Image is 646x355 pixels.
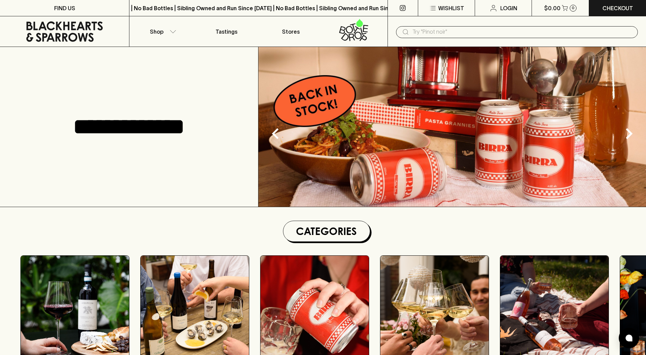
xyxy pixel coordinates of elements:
[286,224,367,239] h1: Categories
[615,120,643,147] button: Next
[258,16,323,47] a: Stores
[626,335,632,341] img: bubble-icon
[129,16,194,47] button: Shop
[602,4,633,12] p: Checkout
[282,28,300,36] p: Stores
[572,6,574,10] p: 0
[262,120,289,147] button: Previous
[258,47,646,207] img: optimise
[150,28,163,36] p: Shop
[216,28,237,36] p: Tastings
[438,4,464,12] p: Wishlist
[194,16,258,47] a: Tastings
[500,4,517,12] p: Login
[412,27,632,37] input: Try "Pinot noir"
[544,4,561,12] p: $0.00
[54,4,75,12] p: FIND US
